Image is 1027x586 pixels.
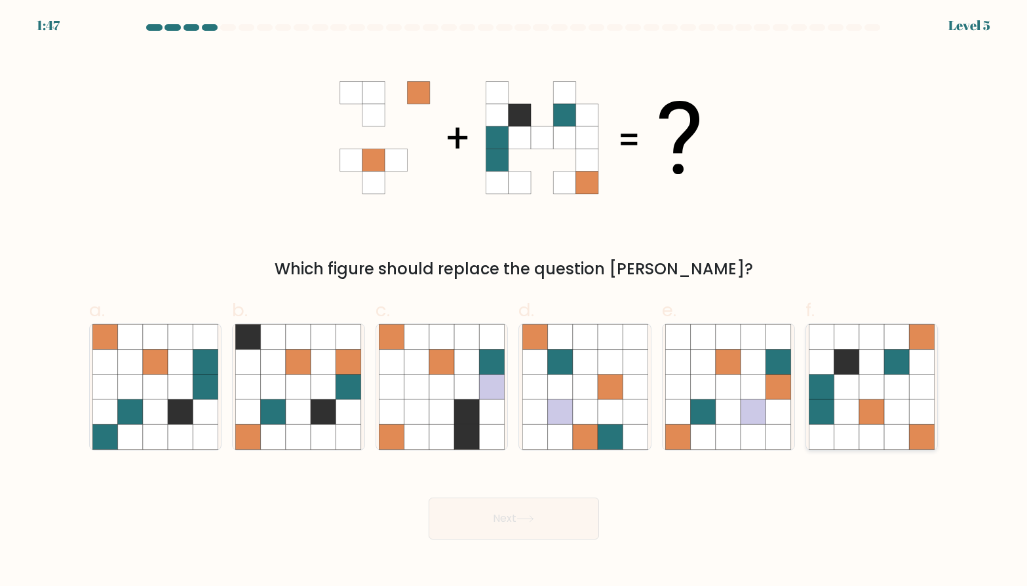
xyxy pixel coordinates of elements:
[97,257,931,281] div: Which figure should replace the question [PERSON_NAME]?
[948,16,990,35] div: Level 5
[89,297,105,323] span: a.
[232,297,248,323] span: b.
[518,297,534,323] span: d.
[429,498,599,540] button: Next
[805,297,815,323] span: f.
[376,297,390,323] span: c.
[37,16,60,35] div: 1:47
[662,297,676,323] span: e.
